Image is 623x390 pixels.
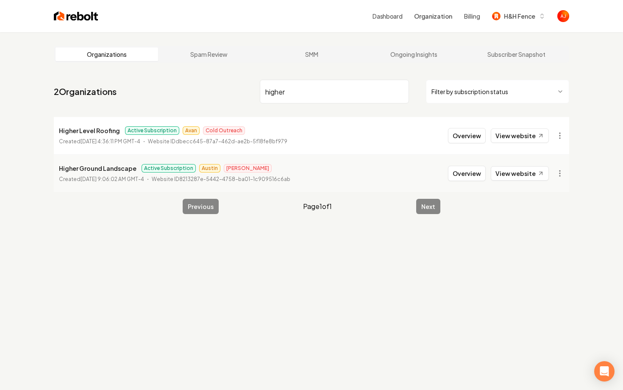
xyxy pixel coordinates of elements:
img: H&H Fence [492,12,501,20]
button: Billing [464,12,480,20]
button: Overview [448,128,486,143]
button: Open user button [557,10,569,22]
span: Active Subscription [125,126,179,135]
p: Higher Ground Landscape [59,163,136,173]
img: Austin Jellison [557,10,569,22]
input: Search by name or ID [260,80,409,103]
span: Active Subscription [142,164,196,173]
a: Spam Review [158,47,261,61]
p: Website ID 8213287e-5442-4758-ba01-1c909516c6ab [152,175,290,184]
span: [PERSON_NAME] [224,164,272,173]
a: SMM [260,47,363,61]
a: 2Organizations [54,86,117,97]
p: Created [59,175,144,184]
span: H&H Fence [504,12,535,21]
a: View website [491,166,549,181]
div: Open Intercom Messenger [594,361,615,382]
time: [DATE] 9:06:02 AM GMT-4 [81,176,144,182]
p: Created [59,137,140,146]
button: Overview [448,166,486,181]
span: Cold Outreach [203,126,245,135]
a: Ongoing Insights [363,47,465,61]
a: View website [491,128,549,143]
img: Rebolt Logo [54,10,98,22]
span: Avan [183,126,200,135]
a: Subscriber Snapshot [465,47,567,61]
p: Higher Level Roofing [59,125,120,136]
button: Organization [409,8,457,24]
time: [DATE] 4:36:11 PM GMT-4 [81,138,140,145]
p: Website ID dbecc645-87a7-462d-ae2b-5f18fe8bf979 [148,137,287,146]
a: Dashboard [373,12,402,20]
span: Page 1 of 1 [303,201,332,212]
span: Austin [199,164,220,173]
a: Organizations [56,47,158,61]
